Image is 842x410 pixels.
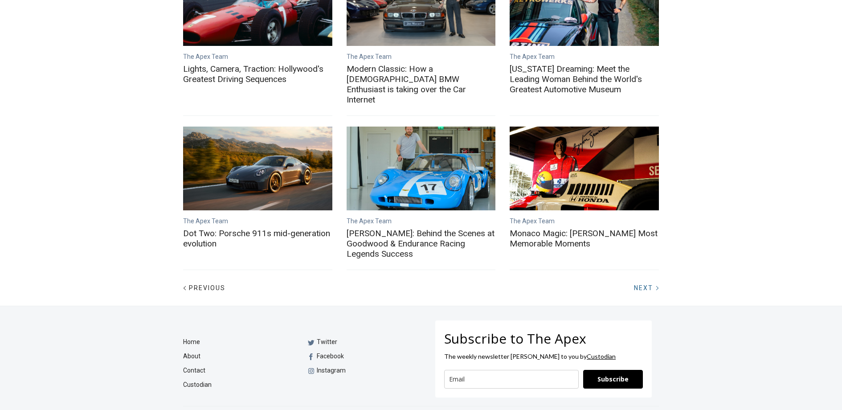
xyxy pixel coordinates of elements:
[510,127,659,210] a: Monaco Magic: Ayrton Senna's Most Memorable Moments
[347,228,496,259] a: [PERSON_NAME]: Behind the Scenes at Goodwood & Endurance Racing Legends Success
[444,370,579,389] input: Email
[444,329,643,348] h4: Subscribe to The Apex
[183,217,228,225] a: The Apex Team
[634,284,653,291] span: Next
[347,127,496,210] a: Jarrah Venables: Behind the Scenes at Goodwood & Endurance Racing Legends Success
[183,228,332,249] a: Dot Two: Porsche 911s mid-generation evolution
[306,349,414,363] a: Facebook
[306,335,414,349] a: Twitter
[510,64,659,94] a: [US_STATE] Dreaming: Meet the Leading Woman Behind the World's Greatest Automotive Museum
[306,363,414,377] a: Instagram
[583,370,643,389] button: Subscribe
[183,377,291,392] a: Custodian
[347,217,392,225] a: The Apex Team
[627,283,659,292] a: Next
[444,352,643,361] p: The weekly newsletter [PERSON_NAME] to you by
[510,217,555,225] a: The Apex Team
[587,353,616,360] a: Custodian
[183,127,332,210] a: Dot Two: Porsche 911s mid-generation evolution
[183,349,284,363] a: About
[347,64,496,105] a: Modern Classic: How a [DEMOGRAPHIC_DATA] BMW Enthusiast is taking over the Car Internet
[189,284,225,291] span: Previous
[183,283,233,292] a: Previous
[183,64,332,84] a: Lights, Camera, Traction: Hollywood's Greatest Driving Sequences
[347,53,392,60] a: The Apex Team
[183,363,284,377] a: Contact
[183,53,228,60] a: The Apex Team
[510,228,659,249] a: Monaco Magic: [PERSON_NAME] Most Memorable Moments
[510,53,555,60] a: The Apex Team
[183,335,284,349] a: Home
